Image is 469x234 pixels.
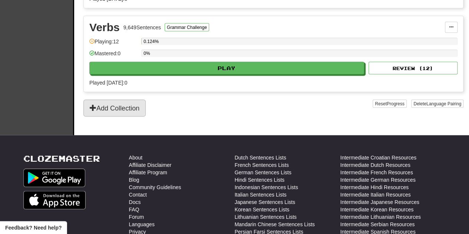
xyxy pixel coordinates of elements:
[340,176,416,184] a: Intermediate German Resources
[426,101,461,106] span: Language Pairing
[387,101,404,106] span: Progress
[235,184,298,191] a: Indonesian Sentences Lists
[340,198,419,206] a: Intermediate Japanese Resources
[340,154,416,161] a: Intermediate Croatian Resources
[5,224,62,231] span: Open feedback widget
[129,213,144,221] a: Forum
[89,22,120,33] div: Verbs
[411,100,463,108] button: DeleteLanguage Pairing
[89,80,127,86] span: Played [DATE]: 0
[340,206,414,213] a: Intermediate Korean Resources
[83,100,146,117] button: Add Collection
[129,184,181,191] a: Community Guidelines
[235,161,289,169] a: French Sentences Lists
[89,62,364,75] button: Play
[129,206,139,213] a: FAQ
[235,206,290,213] a: Korean Sentences Lists
[235,198,295,206] a: Japanese Sentences Lists
[129,169,167,176] a: Affiliate Program
[23,191,86,210] img: Get it on App Store
[129,154,143,161] a: About
[129,221,155,228] a: Languages
[235,176,285,184] a: Hindi Sentences Lists
[340,169,413,176] a: Intermediate French Resources
[23,154,100,163] a: Clozemaster
[235,191,287,198] a: Italian Sentences Lists
[89,50,138,62] div: Mastered: 0
[129,191,147,198] a: Contact
[340,213,421,221] a: Intermediate Lithuanian Resources
[89,38,138,50] div: Playing: 12
[129,176,139,184] a: Blog
[235,154,286,161] a: Dutch Sentences Lists
[129,161,172,169] a: Affiliate Disclaimer
[235,221,315,228] a: Mandarin Chinese Sentences Lists
[369,62,458,75] button: Review (12)
[340,161,410,169] a: Intermediate Dutch Resources
[340,191,411,198] a: Intermediate Italian Resources
[235,213,297,221] a: Lithuanian Sentences Lists
[340,221,415,228] a: Intermediate Serbian Resources
[123,24,161,31] div: 9,649 Sentences
[340,184,409,191] a: Intermediate Hindi Resources
[129,198,141,206] a: Docs
[23,169,86,187] img: Get it on Google Play
[235,169,291,176] a: German Sentences Lists
[165,23,209,32] button: Grammar Challenge
[373,100,406,108] button: ResetProgress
